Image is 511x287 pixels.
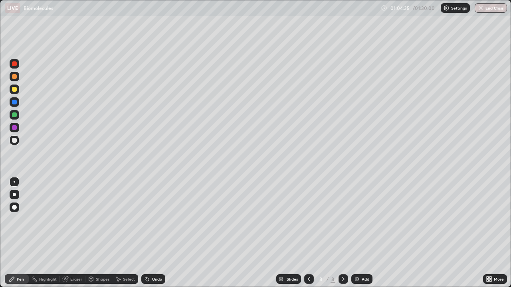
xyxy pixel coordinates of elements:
p: Biomolecules [24,5,53,11]
p: LIVE [7,5,18,11]
div: Undo [152,277,162,281]
div: 8 [317,277,325,281]
img: end-class-cross [477,5,484,11]
p: Settings [451,6,467,10]
div: Add [362,277,369,281]
div: Pen [17,277,24,281]
div: Slides [287,277,298,281]
div: More [494,277,504,281]
div: Eraser [70,277,82,281]
div: 8 [331,275,335,283]
div: / [327,277,329,281]
div: Shapes [96,277,109,281]
img: add-slide-button [354,276,360,282]
button: End Class [475,3,507,13]
img: class-settings-icons [443,5,450,11]
div: Highlight [39,277,57,281]
div: Select [123,277,135,281]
